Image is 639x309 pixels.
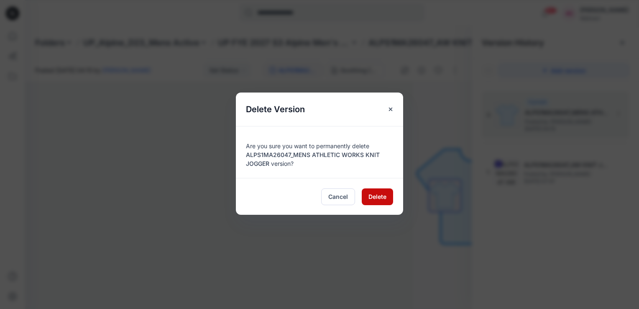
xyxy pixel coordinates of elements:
[246,151,380,167] span: ALPS1MA26047_MENS ATHLETIC WORKS KNIT JOGGER
[246,136,393,168] div: Are you sure you want to permanently delete version?
[321,188,355,205] button: Cancel
[328,192,348,201] span: Cancel
[236,93,315,126] h5: Delete Version
[362,188,393,205] button: Delete
[383,102,398,117] button: Close
[368,192,386,201] span: Delete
